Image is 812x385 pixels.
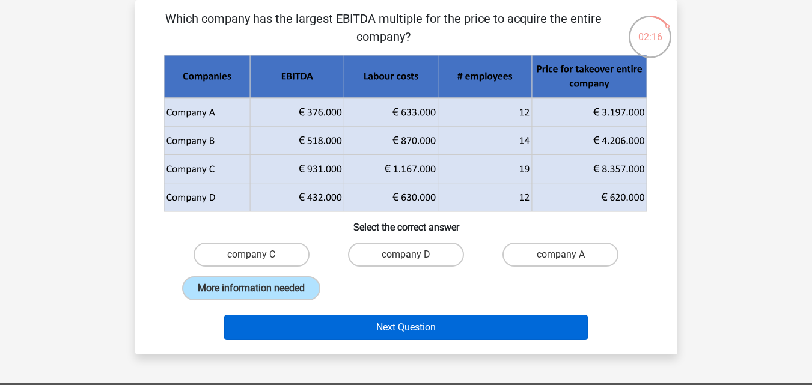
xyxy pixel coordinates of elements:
[627,14,673,44] div: 02:16
[224,315,588,340] button: Next Question
[502,243,618,267] label: company A
[194,243,310,267] label: company C
[154,212,658,233] h6: Select the correct answer
[154,10,613,46] p: Which company has the largest EBITDA multiple for the price to acquire the entire company?
[182,276,320,300] label: More information needed
[348,243,464,267] label: company D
